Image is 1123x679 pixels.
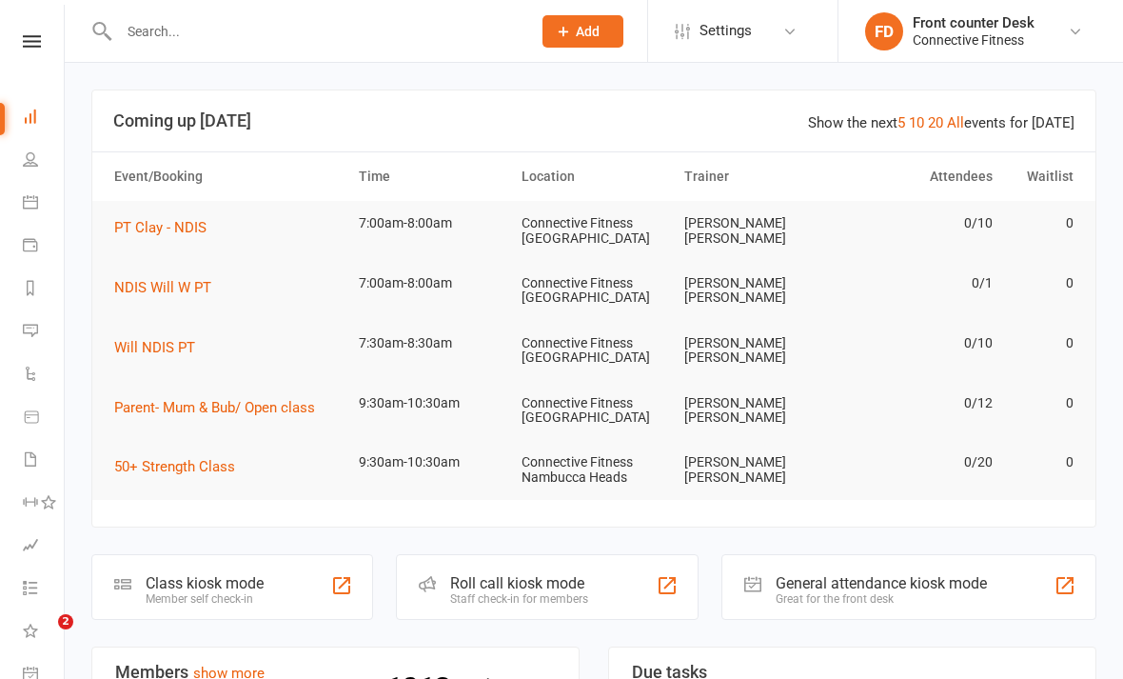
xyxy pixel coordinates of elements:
span: NDIS Will W PT [114,279,211,296]
th: Waitlist [1001,152,1083,201]
td: Connective Fitness [GEOGRAPHIC_DATA] [513,381,676,441]
td: [PERSON_NAME] [PERSON_NAME] [676,321,838,381]
a: People [23,140,66,183]
th: Attendees [838,152,1001,201]
td: 0/1 [838,261,1001,306]
td: 0 [1001,201,1083,246]
td: 0/10 [838,201,1001,246]
a: 10 [909,114,924,131]
th: Event/Booking [106,152,350,201]
button: NDIS Will W PT [114,276,225,299]
td: 7:00am-8:00am [350,261,513,306]
a: Reports [23,269,66,311]
th: Trainer [676,152,838,201]
div: Class kiosk mode [146,574,264,592]
td: 0 [1001,261,1083,306]
a: Assessments [23,526,66,569]
button: Add [542,15,623,48]
div: FD [865,12,903,50]
span: 2 [58,614,73,629]
a: All [947,114,964,131]
button: Parent- Mum & Bub/ Open class [114,396,328,419]
td: Connective Fitness [GEOGRAPHIC_DATA] [513,201,676,261]
a: Payments [23,226,66,269]
a: Calendar [23,183,66,226]
a: 20 [928,114,943,131]
div: Staff check-in for members [450,592,588,606]
div: Member self check-in [146,592,264,606]
td: 0 [1001,440,1083,485]
div: Show the next events for [DATE] [808,111,1074,134]
span: Parent- Mum & Bub/ Open class [114,399,315,416]
td: [PERSON_NAME] [PERSON_NAME] [676,261,838,321]
div: Roll call kiosk mode [450,574,588,592]
span: Settings [699,10,752,52]
div: Front counter Desk [913,14,1034,31]
span: PT Clay - NDIS [114,219,207,236]
button: PT Clay - NDIS [114,216,220,239]
span: 50+ Strength Class [114,458,235,475]
td: 0 [1001,321,1083,366]
h3: Coming up [DATE] [113,111,1074,130]
div: General attendance kiosk mode [776,574,987,592]
td: [PERSON_NAME] [PERSON_NAME] [676,381,838,441]
a: Product Sales [23,397,66,440]
button: 50+ Strength Class [114,455,248,478]
td: 7:30am-8:30am [350,321,513,366]
td: Connective Fitness [GEOGRAPHIC_DATA] [513,321,676,381]
a: What's New [23,611,66,654]
th: Time [350,152,513,201]
span: Add [576,24,600,39]
span: Will NDIS PT [114,339,195,356]
td: [PERSON_NAME] [PERSON_NAME] [676,201,838,261]
td: 9:30am-10:30am [350,440,513,485]
th: Location [513,152,676,201]
iframe: Intercom live chat [19,614,65,660]
td: 9:30am-10:30am [350,381,513,426]
td: 0 [1001,381,1083,426]
td: 0/12 [838,381,1001,426]
td: Connective Fitness [GEOGRAPHIC_DATA] [513,261,676,321]
td: 0/20 [838,440,1001,485]
td: 7:00am-8:00am [350,201,513,246]
td: Connective Fitness Nambucca Heads [513,440,676,500]
input: Search... [113,18,518,45]
td: [PERSON_NAME] [PERSON_NAME] [676,440,838,500]
div: Great for the front desk [776,592,987,606]
td: 0/10 [838,321,1001,366]
a: 5 [897,114,905,131]
div: Connective Fitness [913,31,1034,49]
button: Will NDIS PT [114,336,208,359]
a: Dashboard [23,97,66,140]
